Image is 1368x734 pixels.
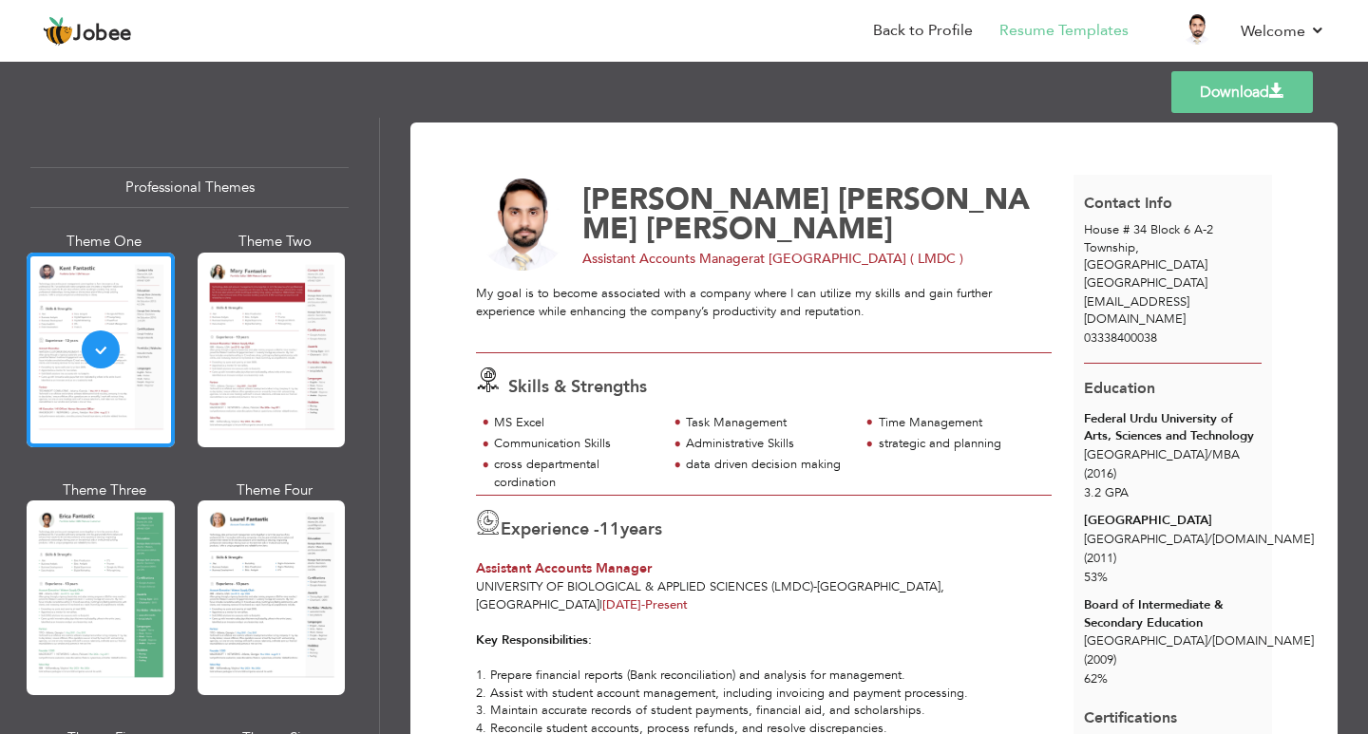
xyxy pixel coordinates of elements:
span: Contact Info [1084,193,1172,214]
span: [GEOGRAPHIC_DATA] MBA [1084,446,1240,463]
span: [GEOGRAPHIC_DATA] [476,596,599,613]
span: (2011) [1084,550,1116,567]
div: Board of Intermediate & Secondary Education [1084,596,1262,631]
span: (2016) [1084,465,1116,482]
span: [GEOGRAPHIC_DATA] [DOMAIN_NAME] [1084,632,1314,649]
span: 3.2 GPA [1084,484,1129,501]
span: 62% [1084,670,1108,687]
div: Theme Two [201,232,350,252]
span: Skills & Strengths [508,375,647,399]
span: 11 [599,518,620,541]
span: Education [1084,378,1155,399]
span: [GEOGRAPHIC_DATA] [817,578,940,595]
div: My goal is to become associated with a company where I can utilize my skills and gain further exp... [476,285,1052,338]
span: [PERSON_NAME] [PERSON_NAME] [582,179,1030,249]
span: Experience - [501,518,599,541]
span: University of Biological & Applied Sciences (LMDC) [476,578,813,595]
img: jobee.io [43,16,73,47]
strong: Key Responsibilities: [476,631,592,649]
div: Administrative Skills [686,435,848,453]
a: Welcome [1241,20,1325,43]
a: Resume Templates [999,20,1129,42]
div: [GEOGRAPHIC_DATA] [1084,512,1262,530]
div: Professional Themes [30,167,349,208]
span: Jobee [73,24,132,45]
span: Assistant Accounts Manager [582,250,753,268]
label: years [599,518,662,542]
span: / [1207,446,1212,463]
div: Theme Three [30,480,179,500]
span: / [1207,531,1212,548]
span: Assistant Accounts Manager [476,559,652,577]
span: / [1207,632,1212,649]
div: data driven decision making [686,456,848,474]
div: Communication Skills [494,435,656,453]
div: Task Management [686,414,848,432]
span: House # 34 Block 6 A-2 Township [1084,221,1213,256]
a: Jobee [43,16,132,47]
span: - [641,596,645,613]
span: 03338400038 [1084,329,1157,347]
span: [GEOGRAPHIC_DATA] [DOMAIN_NAME] [1084,531,1314,548]
div: Time Management [879,414,1041,432]
span: at [GEOGRAPHIC_DATA] ( LMDC ) [753,250,963,268]
div: MS Excel [494,414,656,432]
a: Download [1171,71,1313,113]
div: Theme Four [201,480,350,500]
div: [GEOGRAPHIC_DATA] [1073,221,1273,292]
span: , [1135,239,1139,256]
span: | [599,596,602,613]
span: [GEOGRAPHIC_DATA] [1084,274,1207,292]
div: cross departmental cordination [494,456,656,491]
img: No image [476,179,569,272]
a: Back to Profile [873,20,973,42]
div: Theme One [30,232,179,252]
div: strategic and planning [879,435,1041,453]
span: [EMAIL_ADDRESS][DOMAIN_NAME] [1084,293,1189,329]
span: [PERSON_NAME] [582,179,829,219]
span: , [940,578,944,595]
span: (2009) [1084,651,1116,668]
span: 53% [1084,569,1108,586]
span: Present [602,596,688,613]
span: [DATE] [602,596,645,613]
span: - [813,578,817,595]
div: Federal Urdu University of Arts, Sciences and Technology [1084,410,1262,445]
span: Certifications [1084,693,1177,729]
img: Profile Img [1182,14,1212,45]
